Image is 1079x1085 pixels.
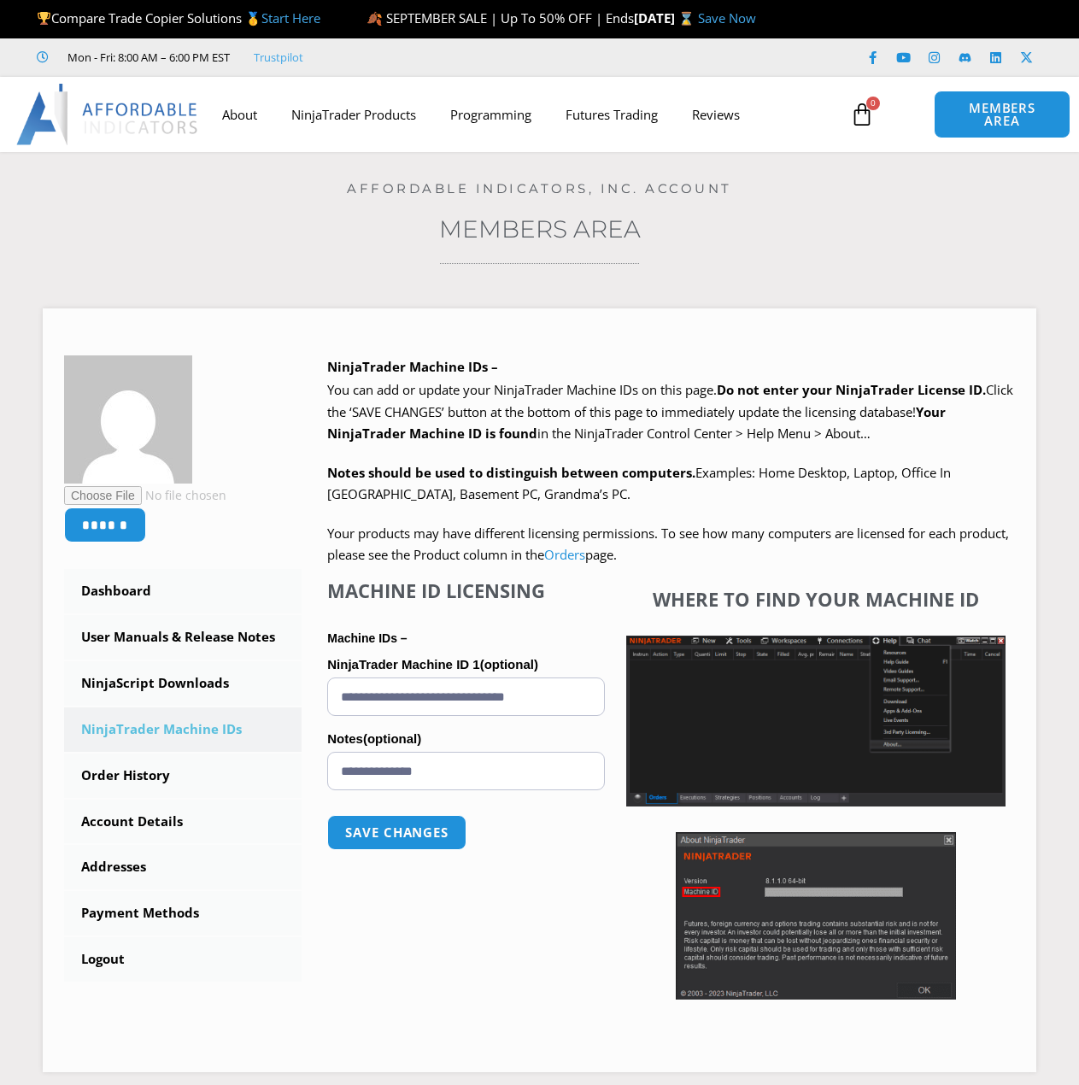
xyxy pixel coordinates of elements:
a: About [205,95,274,134]
h4: Machine ID Licensing [327,579,605,601]
label: NinjaTrader Machine ID 1 [327,652,605,677]
a: MEMBERS AREA [934,91,1070,138]
img: Screenshot 2025-01-17 114931 | Affordable Indicators – NinjaTrader [676,832,957,999]
a: Futures Trading [548,95,675,134]
a: Account Details [64,800,302,844]
span: 🍂 SEPTEMBER SALE | Up To 50% OFF | Ends [367,9,634,26]
a: Order History [64,754,302,798]
a: Save Now [698,9,756,26]
a: Trustpilot [254,47,303,67]
a: Programming [433,95,548,134]
nav: Account pages [64,569,302,982]
span: Examples: Home Desktop, Laptop, Office In [GEOGRAPHIC_DATA], Basement PC, Grandma’s PC. [327,464,951,503]
a: NinjaTrader Products [274,95,433,134]
span: Click the ‘SAVE CHANGES’ button at the bottom of this page to immediately update the licensing da... [327,381,1013,442]
span: Compare Trade Copier Solutions 🥇 [37,9,320,26]
b: Do not enter your NinjaTrader License ID. [717,381,986,398]
a: User Manuals & Release Notes [64,615,302,660]
label: Notes [327,726,605,752]
a: Reviews [675,95,757,134]
img: LogoAI | Affordable Indicators – NinjaTrader [16,84,200,145]
a: Addresses [64,845,302,889]
img: Screenshot 2025-01-17 1155544 | Affordable Indicators – NinjaTrader [626,636,1006,806]
span: (optional) [480,657,538,672]
a: Payment Methods [64,891,302,935]
span: Mon - Fri: 8:00 AM – 6:00 PM EST [63,47,230,67]
a: Logout [64,937,302,982]
a: 0 [824,90,900,139]
span: 0 [866,97,880,110]
span: Your products may have different licensing permissions. To see how many computers are licensed fo... [327,525,1009,564]
span: (optional) [363,731,421,746]
span: You can add or update your NinjaTrader Machine IDs on this page. [327,381,717,398]
a: Affordable Indicators, Inc. Account [347,180,732,196]
span: MEMBERS AREA [952,102,1052,127]
img: 🏆 [38,12,50,25]
a: Members Area [439,214,641,243]
a: Orders [544,546,585,563]
strong: Notes should be used to distinguish between computers. [327,464,695,481]
img: d9437481d6a59774883884648de366024494d6928e54025248678927ad17c051 [64,355,192,484]
a: Dashboard [64,569,302,613]
h4: Where to find your Machine ID [626,588,1006,610]
strong: [DATE] ⌛ [634,9,698,26]
nav: Menu [205,95,842,134]
a: NinjaScript Downloads [64,661,302,706]
strong: Machine IDs – [327,631,407,645]
a: Start Here [261,9,320,26]
a: NinjaTrader Machine IDs [64,707,302,752]
b: NinjaTrader Machine IDs – [327,358,498,375]
button: Save changes [327,815,466,850]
